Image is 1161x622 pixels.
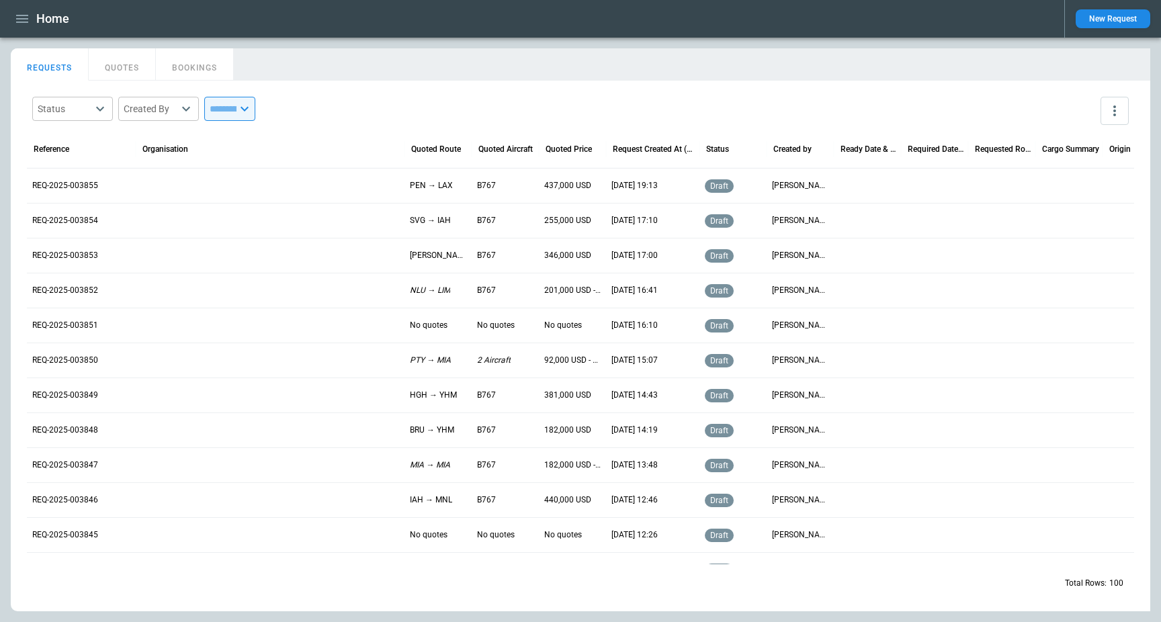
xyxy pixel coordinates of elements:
[772,180,828,191] p: Kenneth Wong
[773,144,812,154] div: Created by
[1109,144,1131,154] div: Origin
[1065,578,1107,589] p: Total Rows:
[707,531,731,540] span: draft
[477,425,496,436] p: B767
[706,144,729,154] div: Status
[32,320,98,331] p: REQ-2025-003851
[1076,9,1150,28] button: New Request
[32,250,98,261] p: REQ-2025-003853
[707,251,731,261] span: draft
[707,391,731,400] span: draft
[89,48,156,81] button: QUOTES
[38,102,91,116] div: Status
[613,144,696,154] div: Request Created At (UTC-04:00)
[707,356,731,365] span: draft
[410,180,453,191] p: PEN → LAX
[477,180,496,191] p: B767
[11,48,89,81] button: REQUESTS
[410,390,457,401] p: HGH → YHM
[410,529,447,541] p: No quotes
[707,321,731,330] span: draft
[611,250,658,261] p: 17/09/2025 17:00
[544,180,591,191] p: 437,000 USD
[156,48,234,81] button: BOOKINGS
[1109,578,1123,589] p: 100
[841,144,898,154] div: Ready Date & Time (UTC-04:00)
[36,11,69,27] h1: Home
[410,425,454,436] p: BRU → YHM
[32,355,98,366] p: REQ-2025-003850
[477,390,496,401] p: B767
[477,320,515,331] p: No quotes
[707,216,731,226] span: draft
[544,459,601,471] p: 182,000 USD - 247,000 USD
[611,320,658,331] p: 17/09/2025 16:10
[477,355,511,366] p: 2 Aircraft
[611,285,658,296] p: 17/09/2025 16:41
[975,144,1032,154] div: Requested Route
[544,390,591,401] p: 381,000 USD
[611,459,658,471] p: 17/09/2025 13:48
[772,215,828,226] p: Kenneth Wong
[707,496,731,505] span: draft
[142,144,188,154] div: Organisation
[1101,97,1129,125] button: more
[611,425,658,436] p: 17/09/2025 14:19
[772,425,828,436] p: Tyler Porteous
[611,355,658,366] p: 17/09/2025 15:07
[32,215,98,226] p: REQ-2025-003854
[32,494,98,506] p: REQ-2025-003846
[772,494,828,506] p: Kenneth Wong
[707,461,731,470] span: draft
[410,250,466,261] p: JED → PSM
[32,285,98,296] p: REQ-2025-003852
[410,320,447,331] p: No quotes
[544,250,591,261] p: 346,000 USD
[478,144,533,154] div: Quoted Aircraft
[707,181,731,191] span: draft
[546,144,592,154] div: Quoted Price
[611,180,658,191] p: 17/09/2025 19:13
[477,285,496,296] p: B767
[477,459,496,471] p: B767
[544,355,601,366] p: 92,000 USD - 112,000 USD
[772,529,828,541] p: Kenneth Wong
[410,494,452,506] p: IAH → MNL
[611,390,658,401] p: 17/09/2025 14:43
[410,355,451,366] p: PTY → MIA
[544,494,591,506] p: 440,000 USD
[772,459,828,471] p: Kenneth Wong
[772,320,828,331] p: Kenneth Wong
[32,390,98,401] p: REQ-2025-003849
[411,144,461,154] div: Quoted Route
[477,529,515,541] p: No quotes
[611,494,658,506] p: 17/09/2025 12:46
[544,215,591,226] p: 255,000 USD
[611,529,658,541] p: 17/09/2025 12:26
[772,250,828,261] p: Kenneth Wong
[477,494,496,506] p: B767
[32,529,98,541] p: REQ-2025-003845
[611,215,658,226] p: 17/09/2025 17:10
[1042,144,1099,154] div: Cargo Summary
[410,459,450,471] p: MIA → MIA
[32,459,98,471] p: REQ-2025-003847
[908,144,965,154] div: Required Date & Time (UTC-04:00)
[544,320,582,331] p: No quotes
[544,425,591,436] p: 182,000 USD
[34,144,69,154] div: Reference
[124,102,177,116] div: Created By
[32,425,98,436] p: REQ-2025-003848
[477,250,496,261] p: B767
[544,285,601,296] p: 201,000 USD - 241,000 USD
[32,180,98,191] p: REQ-2025-003855
[772,285,828,296] p: Kenneth Wong
[410,285,450,296] p: NLU → LIM
[477,215,496,226] p: B767
[544,529,582,541] p: No quotes
[707,286,731,296] span: draft
[772,355,828,366] p: Kenneth Wong
[707,426,731,435] span: draft
[410,215,451,226] p: SVG → IAH
[772,390,828,401] p: Kenneth Wong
